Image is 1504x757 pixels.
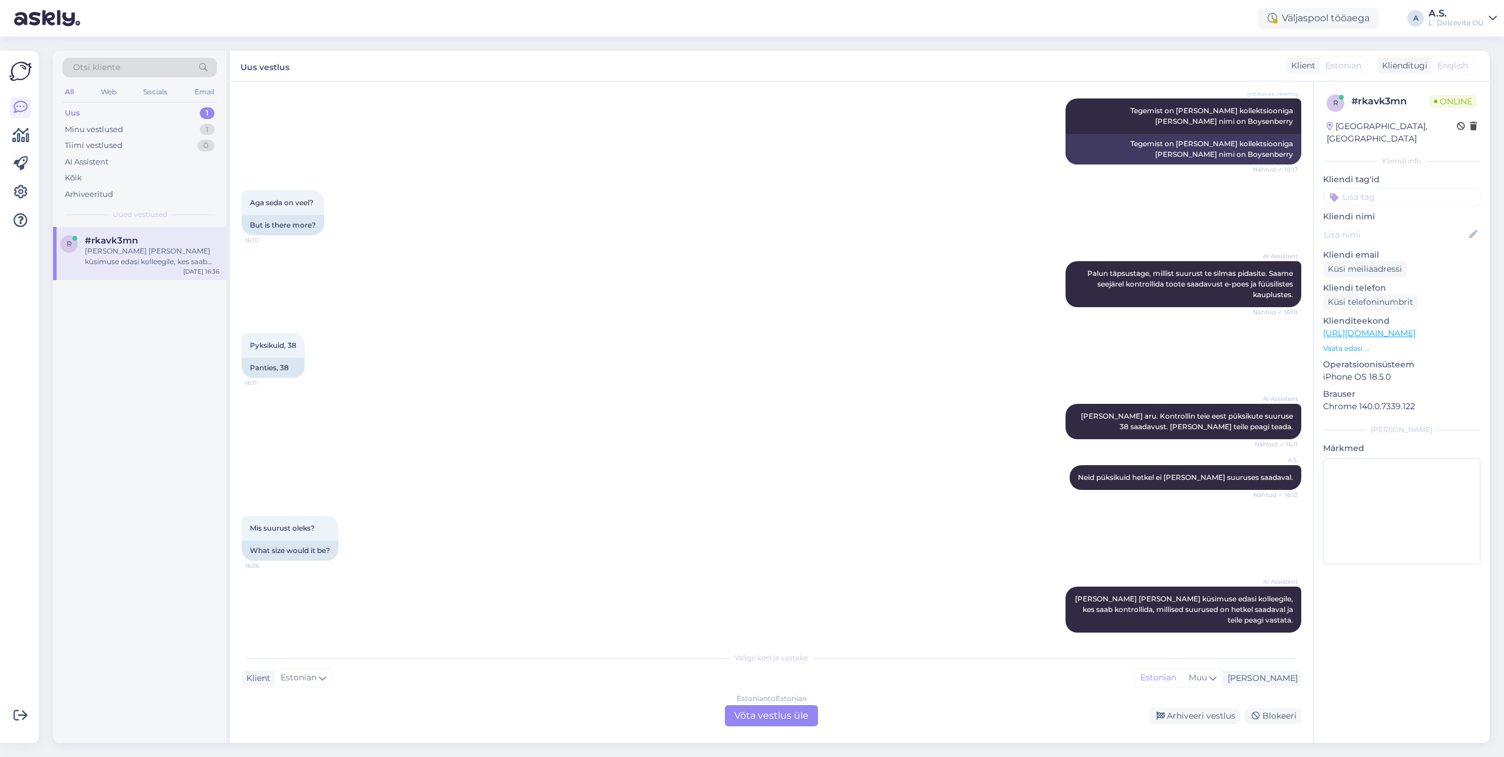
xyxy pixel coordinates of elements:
input: Lisa tag [1323,188,1480,206]
p: Vaata edasi ... [1323,343,1480,354]
p: Kliendi tag'id [1323,173,1480,186]
div: [PERSON_NAME] [1323,424,1480,435]
span: Mis suurust oleks? [250,524,315,532]
div: Blokeeri [1245,708,1301,724]
div: But is there more? [242,215,324,235]
div: AI Assistent [65,156,108,168]
img: Askly Logo [9,60,32,83]
p: Chrome 140.0.7339.122 [1323,400,1480,413]
div: Küsi telefoninumbrit [1323,294,1418,310]
span: AI Assistent [1254,577,1298,586]
span: [PERSON_NAME] [PERSON_NAME] küsimuse edasi kolleegile, kes saab kontrollida, millised suurused on... [1075,594,1295,624]
div: Klient [242,672,271,684]
span: 16:11 [245,378,289,387]
input: Lisa nimi [1324,228,1467,241]
p: Operatsioonisüsteem [1323,358,1480,371]
span: Palun täpsustage, millist suurust te silmas pidasite. Saame seejärel kontrollida toote saadavust ... [1087,269,1295,299]
a: [URL][DOMAIN_NAME] [1323,328,1416,338]
span: AI Assistent [1254,252,1298,261]
div: Tiimi vestlused [65,140,123,152]
div: Estonian [1134,669,1182,687]
div: Estonian to Estonian [737,693,807,704]
div: Minu vestlused [65,124,123,136]
span: English [1437,60,1468,72]
span: [PERSON_NAME] aru. Kontrollin teie eest püksikute suuruse 38 saadavust. [PERSON_NAME] teile peagi... [1081,412,1295,431]
div: 0 [197,140,215,152]
span: Estonian [1325,60,1361,72]
span: 16:36 [1254,633,1298,642]
div: Klient [1287,60,1315,72]
span: Uued vestlused [113,209,167,220]
div: Web [98,84,119,100]
span: Nähtud ✓ 16:11 [1254,440,1298,449]
p: Kliendi nimi [1323,210,1480,223]
div: [DATE] 16:36 [183,267,219,276]
span: r [1333,98,1338,107]
div: L´Dolcevita OÜ [1429,18,1484,28]
p: iPhone OS 18.5.0 [1323,371,1480,383]
div: Väljaspool tööaega [1258,8,1379,29]
span: AI Assistent [1254,394,1298,403]
div: Kliendi info [1323,156,1480,166]
div: Tegemist on [PERSON_NAME] kollektsiooniga [PERSON_NAME] nimi on Boysenberry [1066,134,1301,164]
div: A.S. [1429,9,1484,18]
span: Estonian [281,672,316,684]
div: What size would it be? [242,541,338,561]
span: Nähtud ✓ 16:12 [1254,491,1298,499]
div: Kõik [65,172,82,184]
div: # rkavk3mn [1351,94,1429,108]
p: Kliendi email [1323,249,1480,261]
div: Arhiveeritud [65,189,113,200]
p: Brauser [1323,388,1480,400]
span: Tegemist on [PERSON_NAME] kollektsiooniga [PERSON_NAME] nimi on Boysenberry [1130,106,1295,126]
div: [PERSON_NAME] [1223,672,1298,684]
div: Võta vestlus üle [725,705,818,726]
p: Kliendi telefon [1323,282,1480,294]
p: Märkmed [1323,442,1480,455]
div: 1 [200,124,215,136]
div: Panties, 38 [242,358,305,378]
div: Valige keel ja vastake [242,653,1301,663]
label: Uus vestlus [240,58,289,74]
span: [PERSON_NAME] [1247,89,1298,98]
div: All [62,84,76,100]
span: Pyksikuid, 38 [250,341,296,350]
span: r [67,239,72,248]
span: A.S. [1254,456,1298,465]
span: Nähtud ✓ 10:17 [1253,165,1298,174]
span: Otsi kliente [73,61,120,74]
span: Muu [1189,672,1207,683]
span: #rkavk3mn [85,235,138,246]
div: 1 [200,107,215,119]
div: Uus [65,107,80,119]
div: Email [192,84,217,100]
div: Klienditugi [1377,60,1427,72]
div: Arhiveeri vestlus [1149,708,1240,724]
a: A.S.L´Dolcevita OÜ [1429,9,1497,28]
div: Küsi meiliaadressi [1323,261,1407,277]
div: A [1407,10,1424,27]
span: 16:36 [245,561,289,570]
span: Online [1429,95,1477,108]
p: Klienditeekond [1323,315,1480,327]
span: Aga seda on veel? [250,198,314,207]
div: [GEOGRAPHIC_DATA], [GEOGRAPHIC_DATA] [1327,120,1457,145]
div: Socials [141,84,170,100]
span: 16:10 [245,236,289,245]
div: [PERSON_NAME] [PERSON_NAME] küsimuse edasi kolleegile, kes saab kontrollida, millised suurused on... [85,246,219,267]
span: Neid püksikuid hetkel ei [PERSON_NAME] suuruses saadaval. [1078,473,1293,482]
span: Nähtud ✓ 16:10 [1253,308,1298,317]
